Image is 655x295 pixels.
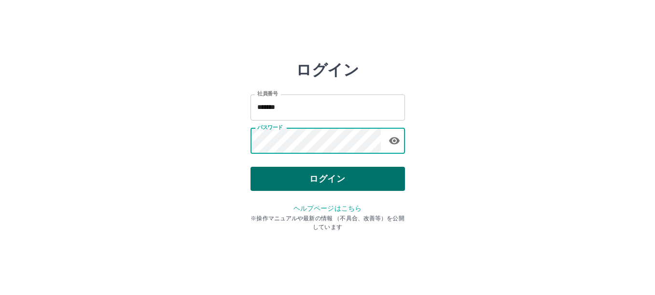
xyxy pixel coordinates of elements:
h2: ログイン [296,61,359,79]
p: ※操作マニュアルや最新の情報 （不具合、改善等）を公開しています [251,214,405,231]
button: ログイン [251,167,405,191]
label: 社員番号 [257,90,278,97]
label: パスワード [257,124,283,131]
a: ヘルプページはこちら [293,204,362,212]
